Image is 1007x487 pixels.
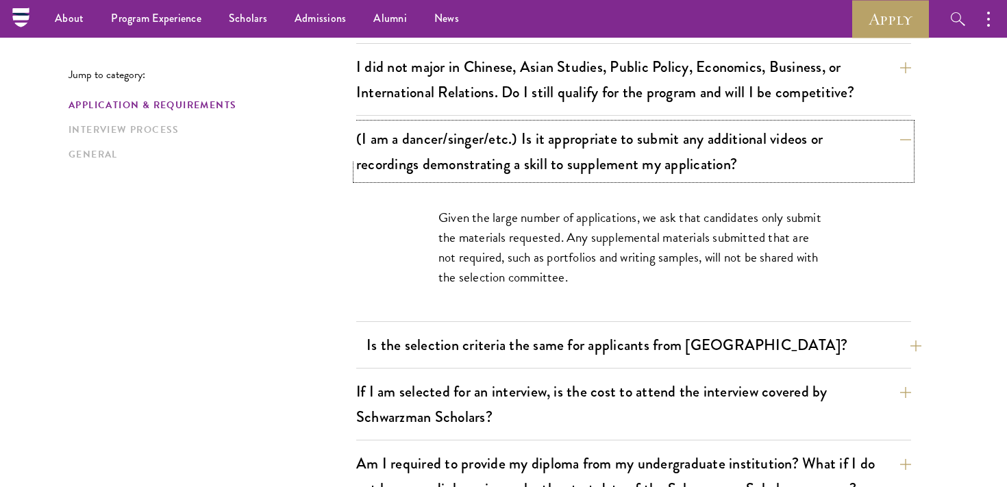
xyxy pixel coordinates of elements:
a: Interview Process [69,123,348,137]
p: Given the large number of applications, we ask that candidates only submit the materials requeste... [438,208,829,287]
a: General [69,147,348,162]
button: I did not major in Chinese, Asian Studies, Public Policy, Economics, Business, or International R... [356,51,911,108]
a: Application & Requirements [69,98,348,112]
button: If I am selected for an interview, is the cost to attend the interview covered by Schwarzman Scho... [356,376,911,432]
p: Jump to category: [69,68,356,81]
button: Is the selection criteria the same for applicants from [GEOGRAPHIC_DATA]? [366,329,921,360]
button: (I am a dancer/singer/etc.) Is it appropriate to submit any additional videos or recordings demon... [356,123,911,179]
